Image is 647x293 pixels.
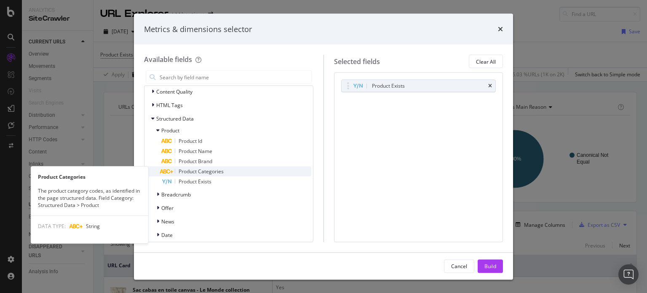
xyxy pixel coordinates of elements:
div: Cancel [451,262,467,269]
span: Product Id [179,137,202,145]
div: Selected fields [334,56,380,66]
div: times [498,24,503,35]
span: Breadcrumb [161,191,191,198]
span: HTML Tags [156,101,183,108]
span: Product Exists [179,178,211,185]
span: Date [161,231,173,238]
div: Product Categories [31,173,148,180]
span: Product Categories [179,168,224,175]
span: News [161,218,174,225]
div: The product category codes, as identified in the page structured data. Field Category: Structured... [31,187,148,209]
div: modal [134,13,513,280]
div: times [488,83,492,89]
span: Content Quality [156,88,192,95]
span: Offer [161,204,174,211]
div: Clear All [476,58,496,65]
div: Build [484,262,496,269]
span: Product Brand [179,158,212,165]
span: Product Name [179,148,212,155]
button: Build [478,259,503,273]
button: Cancel [444,259,474,273]
span: Structured Data [156,115,194,122]
div: Metrics & dimensions selector [144,24,252,35]
div: Product Existstimes [341,80,496,92]
input: Search by field name [159,71,311,83]
span: Product [161,126,179,134]
div: Open Intercom Messenger [618,264,639,285]
div: Available fields [144,55,192,64]
div: Product Exists [372,82,405,90]
button: Clear All [469,55,503,68]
